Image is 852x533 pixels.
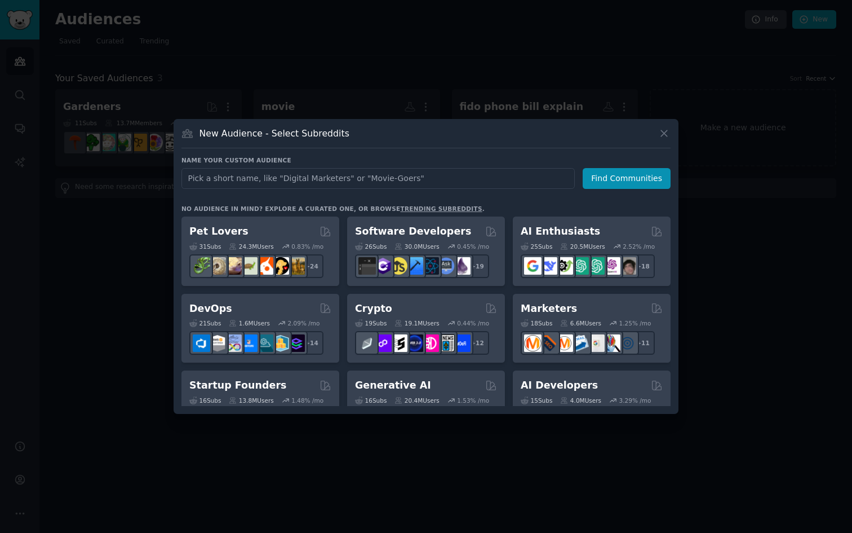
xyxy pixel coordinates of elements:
div: 16 Sub s [355,397,387,404]
img: reactnative [421,257,439,275]
img: ballpython [208,257,226,275]
img: aws_cdk [272,334,289,352]
div: 13.8M Users [229,397,273,404]
h2: AI Developers [521,378,598,393]
div: + 19 [465,254,489,278]
div: 24.3M Users [229,243,273,250]
img: dogbreed [287,257,305,275]
div: 4.0M Users [560,397,601,404]
div: 1.6M Users [229,319,270,327]
div: 21 Sub s [189,319,221,327]
div: 26 Sub s [355,243,387,250]
img: Docker_DevOps [224,334,242,352]
img: web3 [406,334,423,352]
img: defi_ [453,334,471,352]
div: 0.83 % /mo [291,243,323,250]
img: DeepSeek [540,257,557,275]
div: + 14 [300,331,323,355]
img: 0xPolygon [374,334,392,352]
div: No audience in mind? Explore a curated one, or browse . [181,205,485,213]
img: OnlineMarketing [619,334,636,352]
img: chatgpt_prompts_ [587,257,605,275]
img: ethstaker [390,334,407,352]
h2: DevOps [189,302,232,316]
img: GoogleGeminiAI [524,257,542,275]
div: 20.4M Users [394,397,439,404]
h2: Marketers [521,302,577,316]
div: 0.45 % /mo [457,243,489,250]
div: + 11 [631,331,655,355]
img: defiblockchain [421,334,439,352]
img: ArtificalIntelligence [619,257,636,275]
div: 6.6M Users [560,319,601,327]
img: turtle [240,257,258,275]
div: 1.53 % /mo [457,397,489,404]
img: chatgpt_promptDesign [571,257,589,275]
div: 30.0M Users [394,243,439,250]
img: elixir [453,257,471,275]
img: csharp [374,257,392,275]
div: 19.1M Users [394,319,439,327]
input: Pick a short name, like "Digital Marketers" or "Movie-Goers" [181,168,575,189]
img: Emailmarketing [571,334,589,352]
div: 31 Sub s [189,243,221,250]
img: MarketingResearch [603,334,620,352]
h3: New Audience - Select Subreddits [199,127,349,139]
div: 25 Sub s [521,243,552,250]
img: googleads [587,334,605,352]
img: AWS_Certified_Experts [208,334,226,352]
div: 20.5M Users [560,243,605,250]
img: AskComputerScience [437,257,455,275]
div: 0.44 % /mo [457,319,489,327]
div: 2.09 % /mo [288,319,320,327]
h2: Startup Founders [189,378,286,393]
img: learnjavascript [390,257,407,275]
h2: AI Enthusiasts [521,224,600,239]
div: + 24 [300,254,323,278]
img: PetAdvice [272,257,289,275]
img: software [358,257,376,275]
h2: Generative AI [355,378,431,393]
h2: Pet Lovers [189,224,248,239]
div: 19 Sub s [355,319,387,327]
img: bigseo [540,334,557,352]
img: herpetology [193,257,210,275]
img: azuredevops [193,334,210,352]
h2: Software Developers [355,224,471,239]
div: + 18 [631,254,655,278]
a: trending subreddits [400,205,482,212]
div: 1.48 % /mo [291,397,323,404]
h3: Name your custom audience [181,156,671,164]
img: iOSProgramming [406,257,423,275]
div: 15 Sub s [521,397,552,404]
img: content_marketing [524,334,542,352]
button: Find Communities [583,168,671,189]
img: leopardgeckos [224,257,242,275]
div: 3.29 % /mo [619,397,651,404]
img: AItoolsCatalog [556,257,573,275]
img: platformengineering [256,334,273,352]
img: cockatiel [256,257,273,275]
img: DevOpsLinks [240,334,258,352]
img: PlatformEngineers [287,334,305,352]
img: AskMarketing [556,334,573,352]
div: 16 Sub s [189,397,221,404]
div: + 12 [465,331,489,355]
h2: Crypto [355,302,392,316]
div: 1.25 % /mo [619,319,651,327]
div: 2.52 % /mo [623,243,655,250]
img: CryptoNews [437,334,455,352]
img: ethfinance [358,334,376,352]
div: 18 Sub s [521,319,552,327]
img: OpenAIDev [603,257,620,275]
